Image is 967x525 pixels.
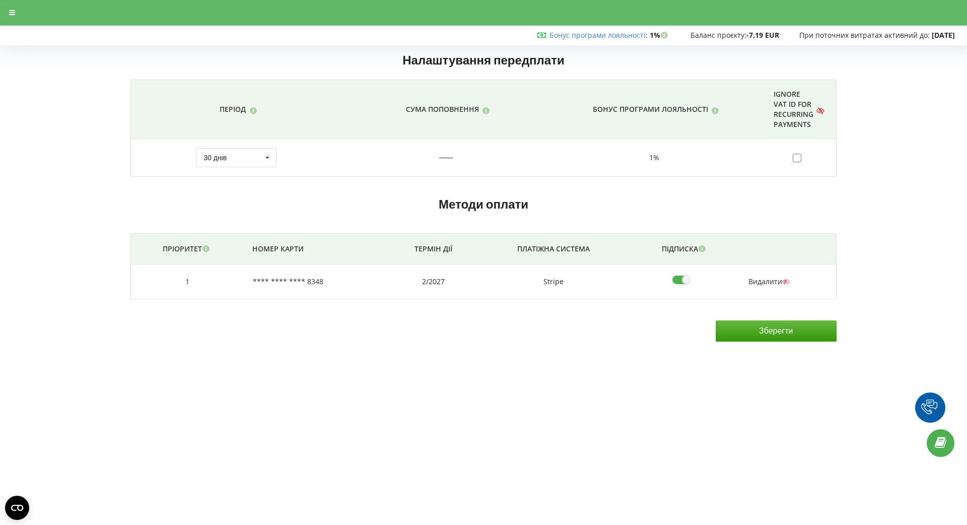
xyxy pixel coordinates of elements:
[932,30,955,40] strong: [DATE]
[560,153,748,163] div: 1%
[748,277,789,286] span: Видалити
[243,234,391,265] th: Номер карти
[549,30,646,40] a: Бонус програми лояльності
[202,244,211,251] i: Гроші будуть списані з активної карти з найвищим пріоритетом(чим більше цифра - тим вище пріорите...
[131,265,243,299] td: 1
[203,154,227,161] div: 30 днів
[650,30,670,40] strong: 1%
[406,104,479,114] p: Сума поповнення
[631,234,739,265] th: Підписка
[130,47,837,73] h2: Налаштування передплати
[716,320,837,342] input: Зберегти
[593,104,708,114] p: Бонус програми лояльності
[549,30,648,40] span: :
[391,265,477,299] td: 2/2027
[5,496,29,520] button: Open CMP widget
[391,234,477,265] th: Термін дії
[698,244,707,251] i: Після оформлення підписки, за чотири дні до очікуваного кінця коштів відбудеться списання з прив'...
[799,30,930,40] span: При поточних витратах активний до:
[690,30,746,40] span: Баланс проєкту:
[131,234,243,265] th: Пріоритет
[220,104,246,114] p: Період
[774,89,814,129] p: Ignore VAT Id for recurring payments
[476,265,631,299] td: Stripe
[746,30,779,40] strong: -7,19 EUR
[130,196,837,212] h2: Методи оплати
[476,234,631,265] th: Платіжна система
